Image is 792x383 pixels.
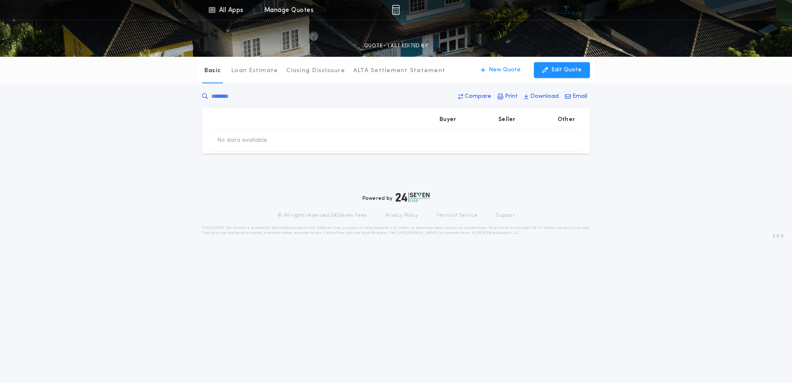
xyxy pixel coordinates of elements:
[456,89,494,104] button: Compare
[530,92,559,101] p: Download
[210,130,274,151] td: No data available
[489,66,521,74] p: New Quote
[572,92,587,101] p: Email
[773,233,784,240] span: 3.8.0
[551,6,582,14] img: vs-icon
[534,62,590,78] button: Edit Quote
[396,192,430,202] img: logo
[392,5,400,15] img: img
[505,92,518,101] p: Print
[204,67,221,75] p: Basic
[364,42,428,50] p: QUOTE - LAST EDITED BY
[286,67,345,75] p: Closing Disclosure
[231,67,278,75] p: Loan Estimate
[498,116,516,124] p: Seller
[496,212,514,219] a: Support
[551,66,582,74] p: Edit Quote
[563,89,590,104] button: Email
[439,116,456,124] p: Buyer
[362,192,430,202] div: Powered by
[385,212,418,219] a: Privacy Policy
[436,212,478,219] a: Terms of Service
[465,92,491,101] p: Compare
[472,62,529,78] button: New Quote
[202,225,590,235] p: DISCLAIMER: This estimate is provided for informational purposes only. 24|Seven Fees, a product o...
[353,67,445,75] p: ALTA Settlement Statement
[495,89,520,104] button: Print
[397,231,438,235] a: [URL][DOMAIN_NAME]
[522,89,561,104] button: Download
[278,212,367,219] p: © All rights reserved. 24|Seven Fees
[558,116,575,124] p: Other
